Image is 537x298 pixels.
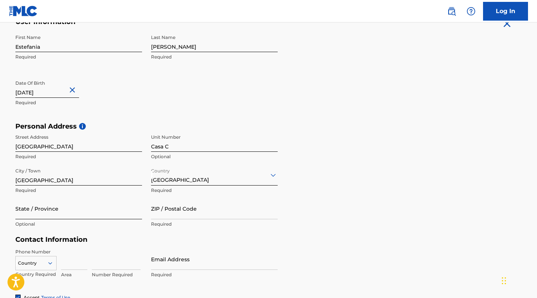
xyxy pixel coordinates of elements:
[15,122,522,131] h5: Personal Address
[501,18,513,30] img: close
[467,7,476,16] img: help
[151,54,278,60] p: Required
[15,235,278,244] h5: Contact Information
[15,221,142,228] p: Optional
[151,153,278,160] p: Optional
[79,123,86,130] span: i
[447,7,456,16] img: search
[15,99,142,106] p: Required
[15,187,142,194] p: Required
[500,262,537,298] div: Widget de chat
[151,221,278,228] p: Required
[483,2,528,21] a: Log In
[15,54,142,60] p: Required
[68,79,79,102] button: Close
[61,271,87,278] p: Area
[9,6,38,16] img: MLC Logo
[151,163,170,174] label: Country
[502,270,506,292] div: Arrastrar
[151,187,278,194] p: Required
[92,271,141,278] p: Number Required
[151,166,278,184] div: [GEOGRAPHIC_DATA]
[444,4,459,19] a: Public Search
[15,153,142,160] p: Required
[464,4,479,19] div: Help
[500,262,537,298] iframe: Chat Widget
[151,271,278,278] p: Required
[15,271,57,278] p: Country Required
